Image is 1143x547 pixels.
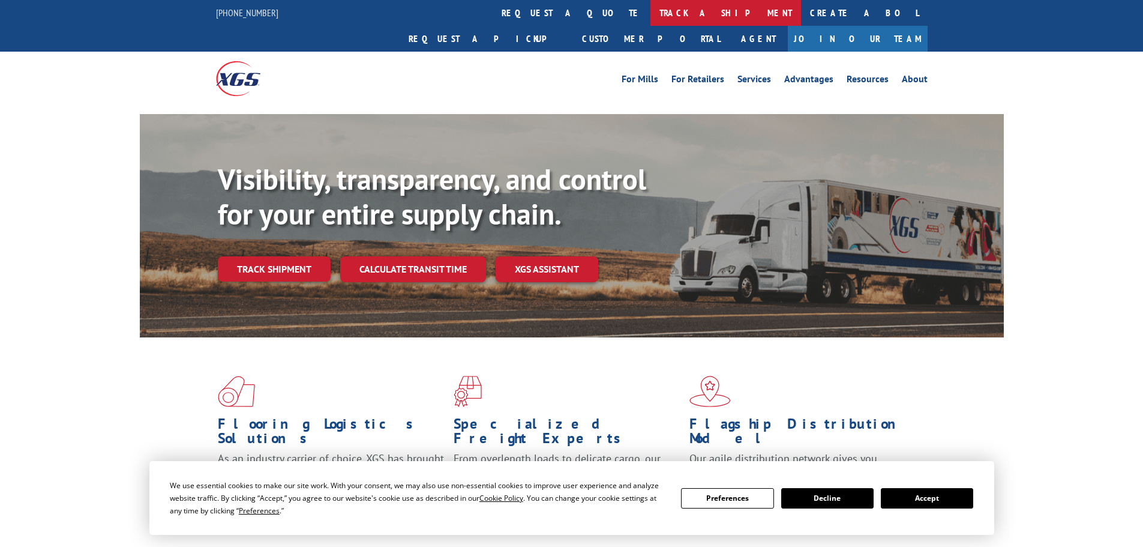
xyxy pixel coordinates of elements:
button: Decline [781,488,874,509]
a: For Retailers [671,74,724,88]
a: For Mills [622,74,658,88]
div: We use essential cookies to make our site work. With your consent, we may also use non-essential ... [170,479,667,517]
img: xgs-icon-flagship-distribution-model-red [689,376,731,407]
img: xgs-icon-total-supply-chain-intelligence-red [218,376,255,407]
a: Customer Portal [573,26,729,52]
h1: Flooring Logistics Solutions [218,417,445,452]
a: About [902,74,928,88]
p: From overlength loads to delicate cargo, our experienced staff knows the best way to move your fr... [454,452,680,505]
span: Cookie Policy [479,493,523,503]
b: Visibility, transparency, and control for your entire supply chain. [218,160,646,232]
span: Preferences [239,506,280,516]
h1: Specialized Freight Experts [454,417,680,452]
div: Cookie Consent Prompt [149,461,994,535]
a: Track shipment [218,256,331,282]
a: Resources [847,74,889,88]
a: Advantages [784,74,833,88]
a: Agent [729,26,788,52]
a: Services [737,74,771,88]
h1: Flagship Distribution Model [689,417,916,452]
a: Join Our Team [788,26,928,52]
span: Our agile distribution network gives you nationwide inventory management on demand. [689,452,910,480]
a: [PHONE_NUMBER] [216,7,278,19]
span: As an industry carrier of choice, XGS has brought innovation and dedication to flooring logistics... [218,452,444,494]
button: Accept [881,488,973,509]
button: Preferences [681,488,773,509]
img: xgs-icon-focused-on-flooring-red [454,376,482,407]
a: Request a pickup [400,26,573,52]
a: XGS ASSISTANT [496,256,598,282]
a: Calculate transit time [340,256,486,282]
